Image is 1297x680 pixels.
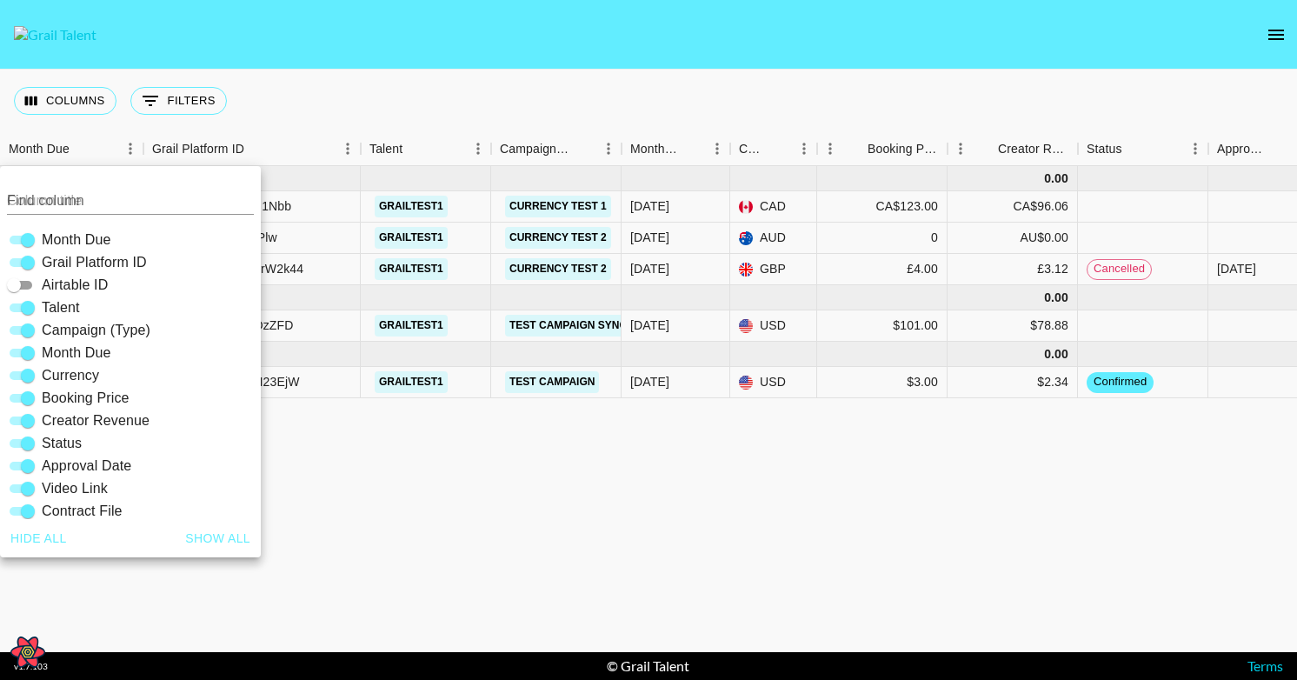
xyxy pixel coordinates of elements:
[622,132,730,166] div: Month Due
[505,315,683,337] button: Test Campaign Sync Updates
[730,310,817,342] div: USD
[730,367,817,398] div: USD
[1210,593,1276,659] iframe: Drift Widget Chat Controller
[375,315,448,337] button: grailtest1
[1078,132,1208,166] div: Status
[375,371,448,393] button: grailtest1
[907,260,938,277] div: £4.00
[1030,317,1068,334] div: $78.88
[1182,136,1208,162] button: Menu
[1259,17,1294,52] button: open drawer
[42,252,147,273] span: Grail Platform ID
[767,137,791,161] button: Sort
[1087,261,1151,277] span: cancelled
[931,229,938,246] div: 0
[361,132,491,166] div: Talent
[1037,373,1068,390] div: $2.34
[130,87,227,115] button: Show filters
[42,365,99,386] span: Currency
[817,132,948,166] div: Booking Price
[42,478,108,499] span: Video Link
[948,136,974,162] button: Menu
[143,132,361,166] div: Grail Platform ID
[70,137,94,161] button: Sort
[630,197,669,215] div: Jun '25
[491,132,622,166] div: Campaign (Type)
[843,137,868,161] button: Sort
[1087,132,1122,166] div: Status
[607,657,689,675] div: © Grail Talent
[1044,170,1068,187] div: 0.00
[907,373,938,390] div: $3.00
[505,258,611,280] button: Currency Test 2
[375,227,448,249] button: grailtest1
[505,196,611,217] button: Currency Test 1
[42,501,123,522] span: Contract File
[730,132,817,166] div: Currency
[791,136,817,162] button: Menu
[505,371,599,393] button: Test Campaign
[465,136,491,162] button: Menu
[42,410,150,431] span: Creator Revenue
[375,196,448,217] button: grailtest1
[630,260,669,277] div: Jun '25
[1217,260,1256,277] div: 7/7/2025
[704,136,730,162] button: Menu
[3,523,74,555] button: Hide all
[739,132,767,166] div: Currency
[974,137,998,161] button: Sort
[402,137,427,161] button: Sort
[500,132,571,166] div: Campaign (Type)
[630,373,669,390] div: Mar '26
[42,433,82,454] span: Status
[1267,137,1291,161] button: Sort
[375,258,448,280] button: grailtest1
[730,254,817,285] div: GBP
[244,137,269,161] button: Sort
[1014,197,1068,215] div: CA$96.06
[595,136,622,162] button: Menu
[1217,132,1267,166] div: Approval Date
[7,187,254,215] input: Column title
[369,132,402,166] div: Talent
[948,132,1078,166] div: Creator Revenue
[730,223,817,254] div: AUD
[42,388,130,409] span: Booking Price
[42,297,80,318] span: Talent
[178,523,257,555] button: Show all
[571,137,595,161] button: Sort
[42,275,108,296] span: Airtable ID
[42,343,111,363] span: Month Due
[1020,229,1068,246] div: AU$0.00
[1122,137,1147,161] button: Sort
[1044,345,1068,363] div: 0.00
[14,26,96,43] img: Grail Talent
[335,136,361,162] button: Menu
[42,320,150,341] span: Campaign (Type)
[1087,374,1154,390] span: confirmed
[10,635,45,670] button: Open React Query Devtools
[9,132,70,166] div: Month Due
[505,227,611,249] button: Currency Test 2
[630,132,680,166] div: Month Due
[42,230,111,250] span: Month Due
[42,456,131,477] span: Approval Date
[14,87,116,115] button: Select columns
[1037,260,1068,277] div: £3.12
[630,317,669,334] div: Sep '25
[152,132,244,166] div: Grail Platform ID
[117,136,143,162] button: Menu
[893,317,938,334] div: $101.00
[998,132,1069,166] div: Creator Revenue
[1044,289,1068,306] div: 0.00
[817,136,843,162] button: Menu
[1247,657,1283,674] a: Terms
[630,229,669,246] div: Jun '25
[876,197,938,215] div: CA$123.00
[730,191,817,223] div: CAD
[680,137,704,161] button: Sort
[868,132,939,166] div: Booking Price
